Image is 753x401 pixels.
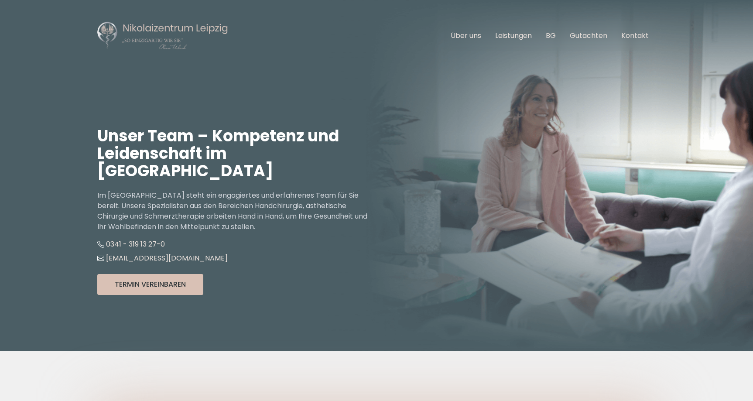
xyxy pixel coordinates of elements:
a: Leistungen [495,31,532,41]
a: [EMAIL_ADDRESS][DOMAIN_NAME] [97,253,228,263]
h1: Unser Team – Kompetenz und Leidenschaft im [GEOGRAPHIC_DATA] [97,127,376,180]
a: 0341 - 319 13 27-0 [97,239,165,249]
a: BG [546,31,556,41]
a: Kontakt [621,31,649,41]
a: Gutachten [570,31,607,41]
img: Nikolaizentrum Leipzig Logo [97,21,228,51]
p: Im [GEOGRAPHIC_DATA] steht ein engagiertes und erfahrenes Team für Sie bereit. Unsere Spezialiste... [97,190,376,232]
a: Über uns [451,31,481,41]
button: Termin Vereinbaren [97,274,203,295]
